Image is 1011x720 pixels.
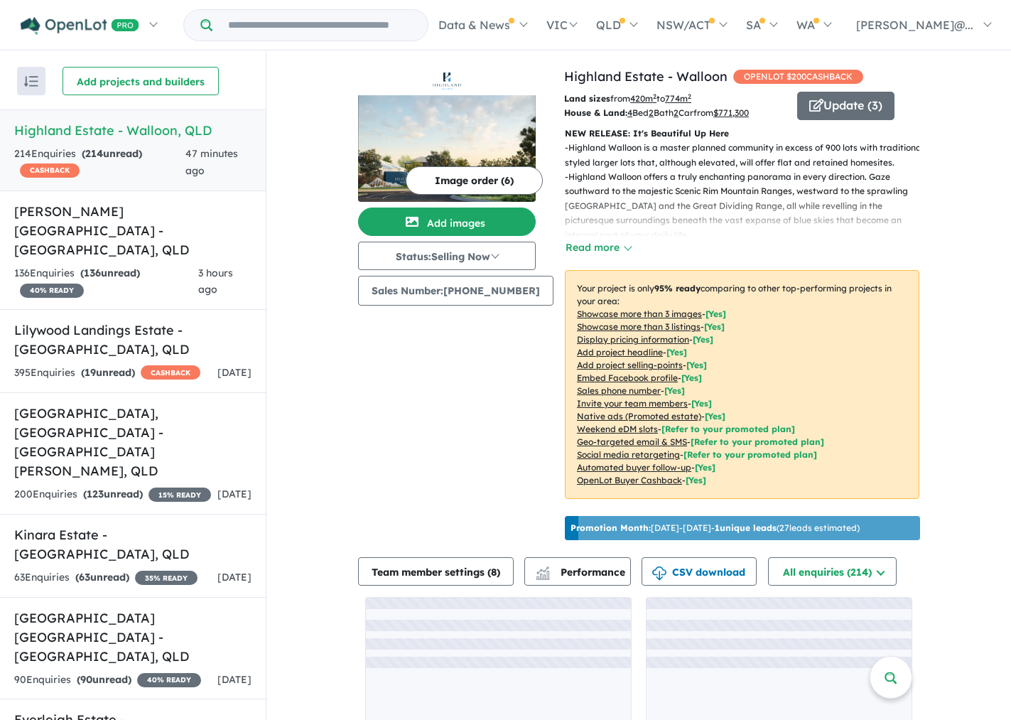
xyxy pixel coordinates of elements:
p: - Highland Walloon offers a truly enchanting panorama in every direction. Gaze southward to the m... [565,170,931,242]
h5: [PERSON_NAME][GEOGRAPHIC_DATA] - [GEOGRAPHIC_DATA] , QLD [14,202,252,259]
span: 63 [79,571,90,584]
u: Add project selling-points [577,360,683,370]
span: [ Yes ] [704,321,725,332]
span: CASHBACK [20,163,80,178]
u: Geo-targeted email & SMS [577,436,687,447]
u: Native ads (Promoted estate) [577,411,701,421]
a: Highland Estate - Walloon [564,68,728,85]
img: Highland Estate - Walloon [358,95,536,202]
u: Embed Facebook profile [577,372,678,383]
span: 136 [84,267,101,279]
div: 136 Enquir ies [14,265,198,299]
p: - Highland Walloon is a master planned community in excess of 900 lots with traditional-styled la... [565,141,931,170]
div: 214 Enquir ies [14,146,185,180]
u: Showcase more than 3 images [577,308,702,319]
div: 200 Enquir ies [14,486,211,503]
u: $ 771,300 [713,107,749,118]
b: 1 unique leads [715,522,777,533]
h5: Lilywood Landings Estate - [GEOGRAPHIC_DATA] , QLD [14,321,252,359]
span: [Refer to your promoted plan] [683,449,817,460]
span: OPENLOT $ 200 CASHBACK [733,70,863,84]
u: 2 [674,107,678,118]
button: Team member settings (8) [358,557,514,586]
span: [ Yes ] [691,398,712,409]
button: Sales Number:[PHONE_NUMBER] [358,276,553,306]
button: All enquiries (214) [768,557,897,586]
u: OpenLot Buyer Cashback [577,475,682,485]
u: Weekend eDM slots [577,424,658,434]
u: Automated buyer follow-up [577,462,691,473]
strong: ( unread) [80,267,140,279]
button: Status:Selling Now [358,242,536,270]
span: [Refer to your promoted plan] [661,424,795,434]
span: 47 minutes ago [185,147,238,177]
button: Performance [524,557,631,586]
img: Openlot PRO Logo White [21,17,139,35]
a: Highland Estate - Walloon LogoHighland Estate - Walloon [358,67,536,202]
div: 63 Enquir ies [14,569,198,586]
strong: ( unread) [77,673,131,686]
span: to [656,93,691,104]
img: bar-chart.svg [536,571,550,580]
span: 40 % READY [20,284,84,298]
span: 123 [87,488,104,500]
span: 19 [85,366,96,379]
u: Add project headline [577,347,663,358]
img: sort.svg [24,76,38,87]
u: 4 [627,107,632,118]
input: Try estate name, suburb, builder or developer [215,10,425,41]
span: [PERSON_NAME]@... [856,18,973,32]
div: 395 Enquir ies [14,365,200,382]
span: [ Yes ] [664,385,685,396]
u: 420 m [630,93,656,104]
u: Social media retargeting [577,449,680,460]
b: House & Land: [564,107,627,118]
span: 90 [80,673,92,686]
span: [DATE] [217,673,252,686]
button: Update (3) [797,92,894,120]
strong: ( unread) [81,366,135,379]
span: [Refer to your promoted plan] [691,436,824,447]
sup: 2 [653,92,656,100]
h5: [GEOGRAPHIC_DATA], [GEOGRAPHIC_DATA] - [GEOGRAPHIC_DATA][PERSON_NAME] , QLD [14,404,252,480]
strong: ( unread) [75,571,129,584]
div: 90 Enquir ies [14,672,201,689]
span: 214 [85,147,103,160]
b: 95 % ready [654,283,701,294]
p: [DATE] - [DATE] - ( 27 leads estimated) [571,522,860,534]
span: 3 hours ago [198,267,233,296]
span: [ Yes ] [681,372,702,383]
span: [DATE] [217,366,252,379]
u: 2 [649,107,654,118]
span: 40 % READY [137,673,201,687]
img: Highland Estate - Walloon Logo [364,72,530,90]
img: line-chart.svg [536,566,549,574]
span: [Yes] [705,411,725,421]
span: [ Yes ] [666,347,687,358]
span: 35 % READY [135,571,198,585]
span: [DATE] [217,488,252,500]
img: download icon [652,566,666,581]
p: Your project is only comparing to other top-performing projects in your area: - - - - - - - - - -... [565,270,919,499]
span: [Yes] [695,462,715,473]
span: 15 % READY [148,488,211,502]
button: CSV download [642,557,757,586]
u: Invite your team members [577,398,688,409]
p: Bed Bath Car from [564,106,786,120]
u: Display pricing information [577,334,689,345]
strong: ( unread) [82,147,142,160]
strong: ( unread) [83,488,143,500]
button: Add images [358,208,536,236]
u: Showcase more than 3 listings [577,321,701,332]
span: CASHBACK [141,365,200,380]
b: Promotion Month: [571,522,651,533]
h5: Highland Estate - Walloon , QLD [14,121,252,140]
button: Add projects and builders [63,67,219,95]
p: from [564,92,786,106]
button: Read more [565,240,632,256]
span: [ Yes ] [705,308,726,319]
h5: [GEOGRAPHIC_DATA] [GEOGRAPHIC_DATA] - [GEOGRAPHIC_DATA] , QLD [14,608,252,666]
u: 774 m [665,93,691,104]
p: NEW RELEASE: It's Beautiful Up Here [565,127,919,141]
span: Performance [538,566,625,579]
